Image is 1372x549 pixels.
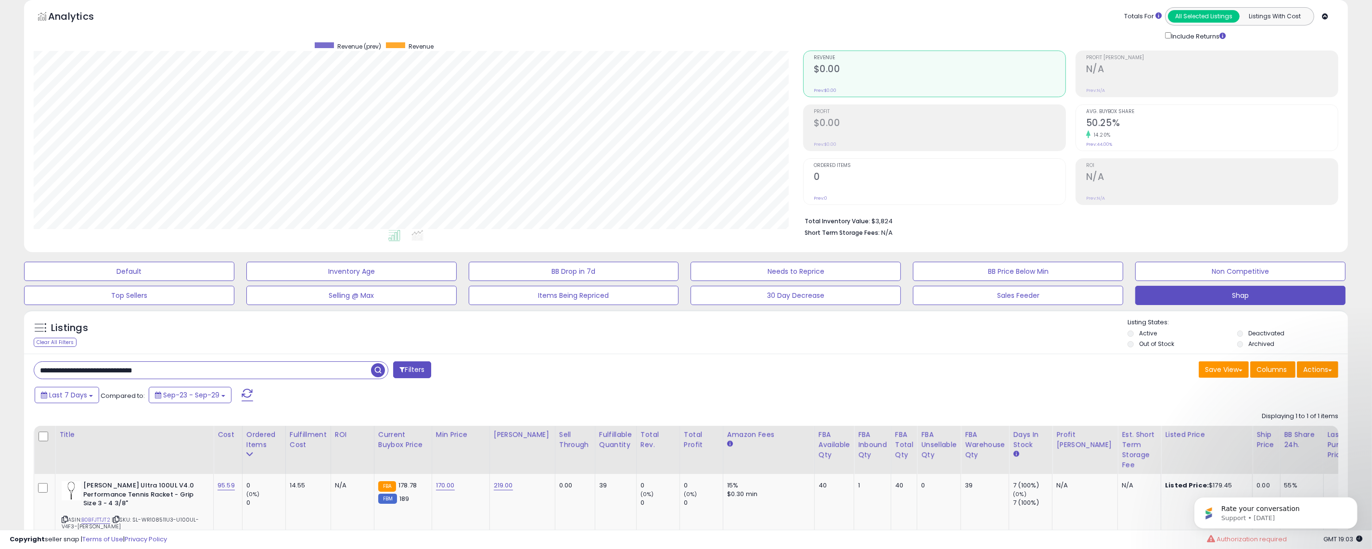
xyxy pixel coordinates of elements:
button: Shap [1135,286,1346,305]
div: 0 [684,481,723,490]
div: Total Profit [684,430,719,450]
img: 31wz69oacfL._SL40_.jpg [62,481,81,500]
small: Prev: N/A [1086,88,1105,93]
span: Avg. Buybox Share [1086,109,1338,115]
button: BB Price Below Min [913,262,1123,281]
strong: Copyright [10,535,45,544]
button: Save View [1199,361,1249,378]
div: FBA inbound Qty [858,430,887,460]
small: Amazon Fees. [727,440,733,448]
small: Prev: N/A [1086,195,1105,201]
div: 7 (100%) [1013,498,1052,507]
span: Profit [PERSON_NAME] [1086,55,1338,61]
button: Last 7 Days [35,387,99,403]
a: B0BFJTTJT2 [81,516,110,524]
div: 0 [641,498,680,507]
button: Actions [1297,361,1338,378]
div: FBA Total Qty [895,430,913,460]
a: 170.00 [436,481,455,490]
small: Prev: 0 [814,195,827,201]
li: $3,824 [805,215,1331,226]
div: Est. Short Term Storage Fee [1122,430,1157,470]
div: 0 [246,481,285,490]
div: Days In Stock [1013,430,1048,450]
div: 0 [684,498,723,507]
iframe: Intercom notifications message [1180,477,1372,544]
div: Sell Through [559,430,591,450]
h2: 50.25% [1086,117,1338,130]
div: Include Returns [1158,30,1237,41]
div: N/A [1056,481,1110,490]
b: Total Inventory Value: [805,217,870,225]
button: Filters [393,361,431,378]
span: ROI [1086,163,1338,168]
div: ROI [335,430,370,440]
button: Default [24,262,234,281]
div: Last Purchase Price [1328,430,1363,460]
span: Last 7 Days [49,390,87,400]
div: 40 [819,481,846,490]
div: 0 [246,498,285,507]
small: FBM [378,494,397,504]
span: Revenue [409,42,434,51]
div: $179.45 [1165,481,1245,490]
label: Out of Stock [1139,340,1174,348]
div: Cost [218,430,238,440]
button: Selling @ Max [246,286,457,305]
div: Clear All Filters [34,338,77,347]
small: FBA [378,481,396,492]
a: Privacy Policy [125,535,167,544]
small: Prev: $0.00 [814,88,836,93]
b: Short Term Storage Fees: [805,229,880,237]
div: ASIN: [62,481,206,542]
div: FBA Available Qty [819,430,850,460]
button: Top Sellers [24,286,234,305]
div: 0 [641,481,680,490]
div: 14.55 [290,481,323,490]
div: 1 [858,481,884,490]
label: Active [1139,329,1157,337]
span: Sep-23 - Sep-29 [163,390,219,400]
div: N/A [335,481,367,490]
h5: Analytics [48,10,113,26]
span: Revenue (prev) [337,42,381,51]
a: 219.00 [494,481,513,490]
div: Fulfillable Quantity [599,430,632,450]
div: seller snap | | [10,535,167,544]
div: FBA Warehouse Qty [965,430,1005,460]
div: 40 [895,481,910,490]
span: Revenue [814,55,1065,61]
div: Fulfillment Cost [290,430,327,450]
div: Displaying 1 to 1 of 1 items [1262,412,1338,421]
button: BB Drop in 7d [469,262,679,281]
div: [PERSON_NAME] [494,430,551,440]
small: (0%) [1013,490,1026,498]
div: N/A [1122,481,1154,490]
div: Ordered Items [246,430,282,450]
div: FBA Unsellable Qty [921,430,957,460]
button: 30 Day Decrease [691,286,901,305]
small: Prev: 44.00% [1086,141,1112,147]
span: Profit [814,109,1065,115]
button: Columns [1250,361,1295,378]
b: Listed Price: [1165,481,1209,490]
span: 189 [399,494,409,503]
div: 0 [921,481,953,490]
button: Sep-23 - Sep-29 [149,387,231,403]
h2: N/A [1086,64,1338,77]
button: Inventory Age [246,262,457,281]
span: Ordered Items [814,163,1065,168]
div: Totals For [1124,12,1162,21]
div: BB Share 24h. [1284,430,1320,450]
span: 178.78 [398,481,417,490]
div: Listed Price [1165,430,1248,440]
label: Deactivated [1249,329,1285,337]
div: Current Buybox Price [378,430,428,450]
div: 7 (100%) [1013,481,1052,490]
span: Compared to: [101,391,145,400]
label: Archived [1249,340,1275,348]
div: 39 [965,481,1001,490]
